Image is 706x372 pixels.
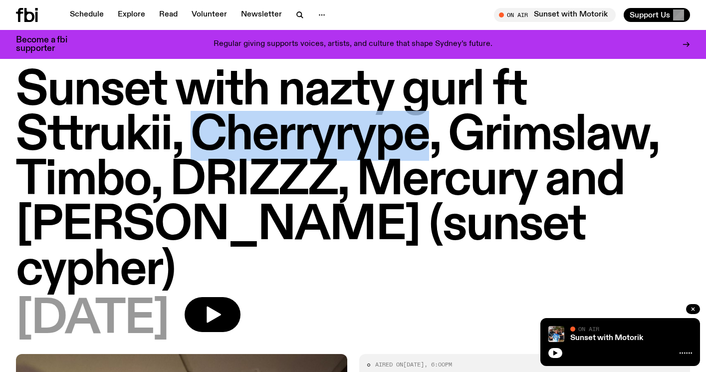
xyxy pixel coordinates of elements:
[214,40,492,49] p: Regular giving supports voices, artists, and culture that shape Sydney’s future.
[112,8,151,22] a: Explore
[570,334,643,342] a: Sunset with Motorik
[186,8,233,22] a: Volunteer
[235,8,288,22] a: Newsletter
[403,361,424,369] span: [DATE]
[424,361,452,369] span: , 6:00pm
[16,297,169,342] span: [DATE]
[578,326,599,332] span: On Air
[16,68,690,293] h1: Sunset with nazty gurl ft Sttrukii, Cherryrype, Grimslaw, Timbo, DRIZZZ, Mercury and [PERSON_NAME...
[548,326,564,342] img: Andrew, Reenie, and Pat stand in a row, smiling at the camera, in dappled light with a vine leafe...
[375,361,403,369] span: Aired on
[494,8,616,22] button: On AirSunset with Motorik
[624,8,690,22] button: Support Us
[153,8,184,22] a: Read
[630,10,670,19] span: Support Us
[64,8,110,22] a: Schedule
[16,36,80,53] h3: Become a fbi supporter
